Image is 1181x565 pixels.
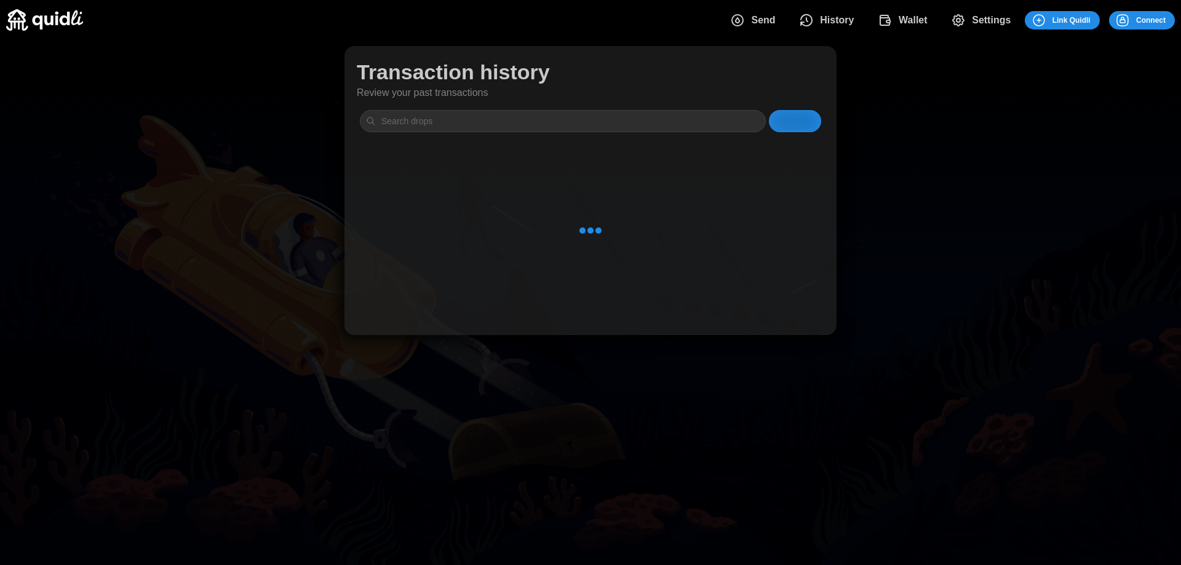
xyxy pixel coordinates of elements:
[942,7,1025,33] button: Settings
[357,85,488,101] p: Review your past transactions
[357,58,550,85] h1: Transaction history
[360,110,766,132] input: Search drops
[1052,12,1091,29] span: Link Quidli
[820,8,854,33] span: History
[972,8,1011,33] span: Settings
[721,7,790,33] button: Send
[790,7,869,33] button: History
[868,7,941,33] button: Wallet
[751,8,775,33] span: Send
[899,8,928,33] span: Wallet
[1109,11,1175,30] button: Connect
[1136,12,1166,29] span: Connect
[1025,11,1099,30] button: Link Quidli
[6,9,83,31] img: Quidli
